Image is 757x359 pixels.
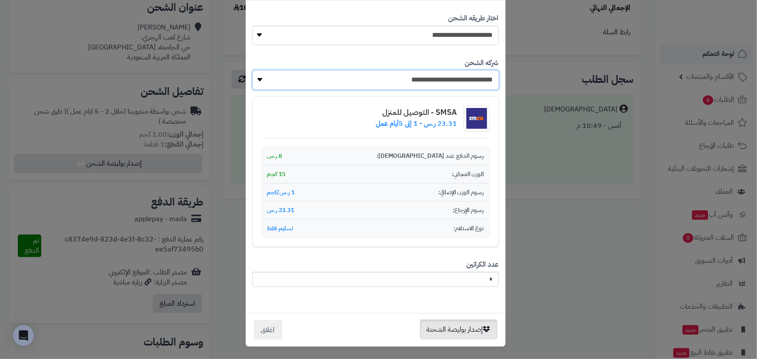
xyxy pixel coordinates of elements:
[467,260,499,270] label: عدد الكراتين
[377,152,484,160] span: رسوم الدفع عند [DEMOGRAPHIC_DATA]:
[465,58,499,68] label: شركه الشحن
[452,170,484,179] span: الوزن المجاني:
[254,320,282,340] button: اغلاق
[267,224,294,233] span: تسليم فقط
[376,119,457,129] p: 23.31 ر.س - 1 إلى 5أيام عمل
[376,108,457,117] h4: SMSA - التوصيل للمنزل
[420,320,498,339] button: إصدار بوليصة الشحنة
[453,206,484,215] span: رسوم الإرجاع:
[13,325,34,346] div: Open Intercom Messenger
[449,13,499,23] label: اختار طريقه الشحن
[267,206,295,215] span: 23.31 ر.س
[267,170,286,179] span: 15 كجم
[267,188,295,197] span: 1 ر.س/كجم
[454,224,484,233] span: نوع الاستلام:
[439,188,484,197] span: رسوم الوزن الإضافي:
[464,105,490,131] img: شعار شركة الشحن
[267,152,282,160] span: 8 ر.س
